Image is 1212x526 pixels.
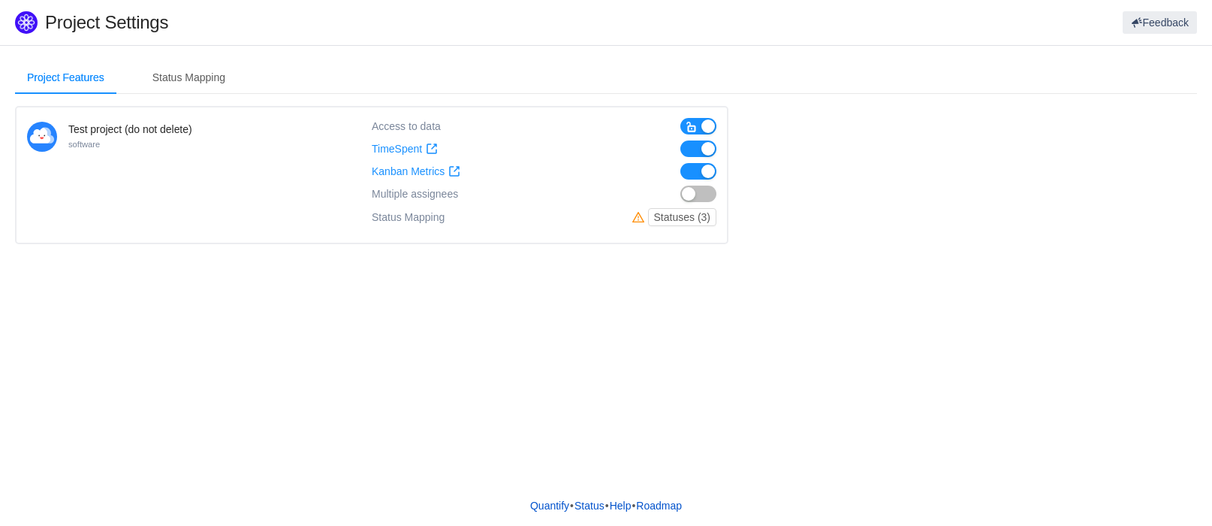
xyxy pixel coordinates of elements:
img: 10402 [27,122,57,152]
div: Status Mapping [372,208,445,226]
button: Feedback [1123,11,1197,34]
small: software [68,140,100,149]
div: Access to data [372,118,441,135]
a: Kanban Metrics [372,165,460,178]
img: Quantify [15,11,38,34]
a: Status [574,494,605,517]
h4: Test project (do not delete) [68,122,192,137]
h1: Project Settings [45,11,725,34]
span: • [605,500,609,512]
a: Roadmap [635,494,683,517]
div: Status Mapping [140,61,237,95]
button: Statuses (3) [648,208,716,226]
a: Help [609,494,632,517]
div: Project Features [15,61,116,95]
a: TimeSpent [372,143,438,156]
span: • [570,500,574,512]
a: Quantify [529,494,570,517]
span: TimeSpent [372,143,422,156]
span: Multiple assignees [372,188,458,201]
span: • [632,500,635,512]
i: icon: warning [632,211,648,223]
span: Kanban Metrics [372,165,445,178]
